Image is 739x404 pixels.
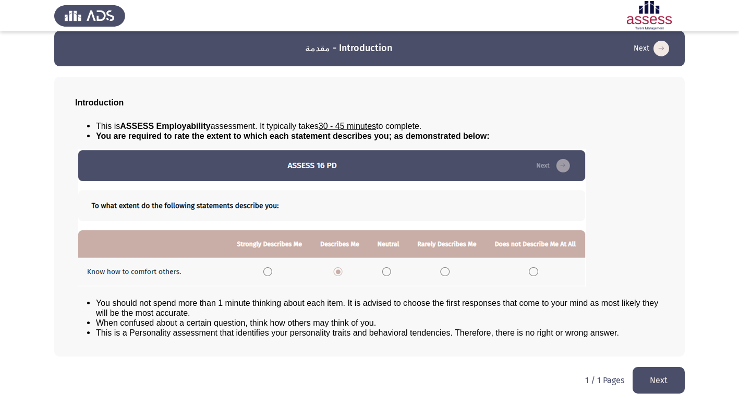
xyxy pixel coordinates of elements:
span: You should not spend more than 1 minute thinking about each item. It is advised to choose the fir... [96,299,658,317]
span: When confused about a certain question, think how others may think of you. [96,318,376,327]
img: Assess Talent Management logo [54,1,125,30]
p: 1 / 1 Pages [585,375,624,385]
h3: مقدمة - Introduction [305,42,392,55]
u: 30 - 45 minutes [319,122,376,130]
img: Assessment logo of ASSESS Employability - EBI [614,1,685,30]
b: ASSESS Employability [120,122,210,130]
span: You are required to rate the extent to which each statement describes you; as demonstrated below: [96,132,490,140]
button: load next page [631,40,672,57]
button: load next page [633,367,685,394]
span: This is assessment. It typically takes to complete. [96,122,421,130]
span: This is a Personality assessment that identifies your personality traits and behavioral tendencie... [96,328,619,337]
span: Introduction [75,98,124,107]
